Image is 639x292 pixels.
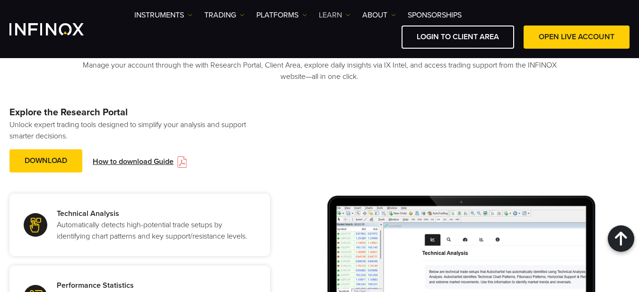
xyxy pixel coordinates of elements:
a: OPEN LIVE ACCOUNT [524,26,630,49]
a: PLATFORMS [256,9,307,21]
strong: Performance Statistics [57,280,251,291]
a: INFINOX Logo [9,23,106,35]
h4: Explore the Research Portal [9,106,270,119]
a: ABOUT [362,9,396,21]
a: SPONSORSHIPS [408,9,462,21]
p: Automatically detects high-potential trade setups by identifying chart patterns and key support/r... [57,208,251,242]
p: Unlock expert trading tools designed to simplify your analysis and support smarter decisions. [9,119,270,142]
a: Download [9,149,82,172]
strong: Technical Analysis [57,208,251,219]
a: LOGIN TO CLIENT AREA [402,26,514,49]
a: Instruments [134,9,193,21]
p: LaunchPad is an on-chart plugin for MetaTrader 4 & 5 that gives you direct access to INFINOX’s mo... [73,48,566,82]
a: How to download Guide [92,149,189,175]
a: Learn [319,9,350,21]
a: TRADING [204,9,245,21]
